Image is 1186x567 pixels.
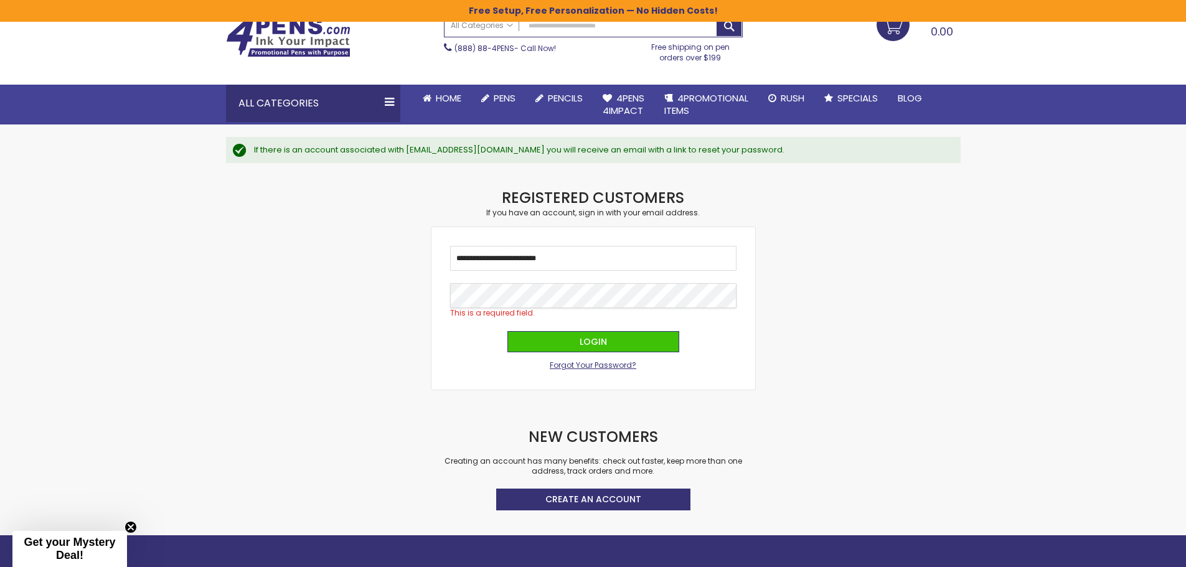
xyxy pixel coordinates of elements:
[580,335,607,348] span: Login
[781,91,804,105] span: Rush
[638,37,743,62] div: Free shipping on pen orders over $199
[413,85,471,112] a: Home
[664,91,748,117] span: 4PROMOTIONAL ITEMS
[529,426,658,447] strong: New Customers
[431,208,755,218] div: If you have an account, sign in with your email address.
[507,331,679,353] button: Login
[454,43,556,54] span: - Call Now!
[254,144,948,156] div: If there is an account associated with [EMAIL_ADDRESS][DOMAIN_NAME] you will receive an email wit...
[450,308,737,318] div: This is a required field.
[837,91,878,105] span: Specials
[125,521,137,533] button: Close teaser
[496,489,690,510] a: Create an Account
[593,85,654,125] a: 4Pens4impact
[431,456,755,476] p: Creating an account has many benefits: check out faster, keep more than one address, track orders...
[603,91,644,117] span: 4Pens 4impact
[226,17,351,57] img: 4Pens Custom Pens and Promotional Products
[550,360,636,370] a: Forgot Your Password?
[494,91,515,105] span: Pens
[226,85,400,122] div: All Categories
[877,8,961,39] a: 0.00 0
[548,91,583,105] span: Pencils
[814,85,888,112] a: Specials
[931,24,953,39] span: 0.00
[451,21,513,30] span: All Categories
[12,531,127,567] div: Get your Mystery Deal!Close teaser
[545,493,641,505] span: Create an Account
[502,187,684,208] strong: Registered Customers
[654,85,758,125] a: 4PROMOTIONALITEMS
[888,85,932,112] a: Blog
[454,43,514,54] a: (888) 88-4PENS
[525,85,593,112] a: Pencils
[445,15,519,35] a: All Categories
[436,91,461,105] span: Home
[898,91,922,105] span: Blog
[24,536,115,561] span: Get your Mystery Deal!
[758,85,814,112] a: Rush
[471,85,525,112] a: Pens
